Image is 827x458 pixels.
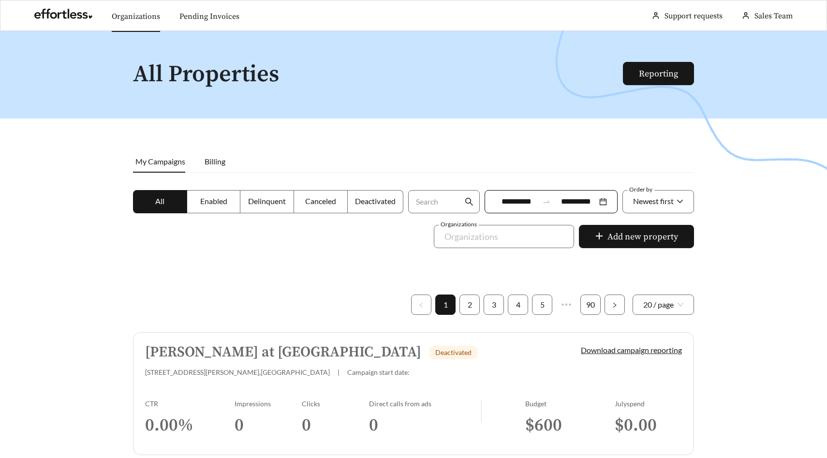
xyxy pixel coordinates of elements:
[112,12,160,21] a: Organizations
[369,399,481,408] div: Direct calls from ads
[532,295,552,315] li: 5
[302,414,369,436] h3: 0
[200,196,227,206] span: Enabled
[145,399,235,408] div: CTR
[133,62,624,88] h1: All Properties
[754,11,793,21] span: Sales Team
[542,197,551,206] span: swap-right
[615,399,682,408] div: July spend
[579,225,694,248] button: plusAdd new property
[248,196,286,206] span: Delinquent
[639,68,678,79] a: Reporting
[460,295,479,314] a: 2
[435,348,472,356] span: Deactivated
[633,196,674,206] span: Newest first
[612,302,618,308] span: right
[145,368,330,376] span: [STREET_ADDRESS][PERSON_NAME] , [GEOGRAPHIC_DATA]
[615,414,682,436] h3: $ 0.00
[347,368,410,376] span: Campaign start date:
[581,345,682,355] a: Download campaign reporting
[145,414,235,436] h3: 0.00 %
[508,295,528,315] li: 4
[605,295,625,315] li: Next Page
[355,196,396,206] span: Deactivated
[525,414,615,436] h3: $ 600
[133,332,694,455] a: [PERSON_NAME] at [GEOGRAPHIC_DATA]Deactivated[STREET_ADDRESS][PERSON_NAME],[GEOGRAPHIC_DATA]|Camp...
[459,295,480,315] li: 2
[580,295,601,315] li: 90
[179,12,239,21] a: Pending Invoices
[338,368,340,376] span: |
[369,414,481,436] h3: 0
[465,197,473,206] span: search
[305,196,336,206] span: Canceled
[145,344,421,360] h5: [PERSON_NAME] at [GEOGRAPHIC_DATA]
[532,295,552,314] a: 5
[155,196,164,206] span: All
[525,399,615,408] div: Budget
[135,157,185,166] span: My Campaigns
[302,399,369,408] div: Clicks
[418,302,424,308] span: left
[633,295,694,315] div: Page Size
[508,295,528,314] a: 4
[623,62,694,85] button: Reporting
[556,295,576,315] span: •••
[581,295,600,314] a: 90
[665,11,723,21] a: Support requests
[235,399,302,408] div: Impressions
[556,295,576,315] li: Next 5 Pages
[484,295,503,314] a: 3
[542,197,551,206] span: to
[411,295,431,315] li: Previous Page
[205,157,225,166] span: Billing
[484,295,504,315] li: 3
[595,232,604,242] span: plus
[607,230,678,243] span: Add new property
[436,295,455,314] a: 1
[481,399,482,423] img: line
[411,295,431,315] button: left
[435,295,456,315] li: 1
[235,414,302,436] h3: 0
[643,295,683,314] span: 20 / page
[605,295,625,315] button: right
